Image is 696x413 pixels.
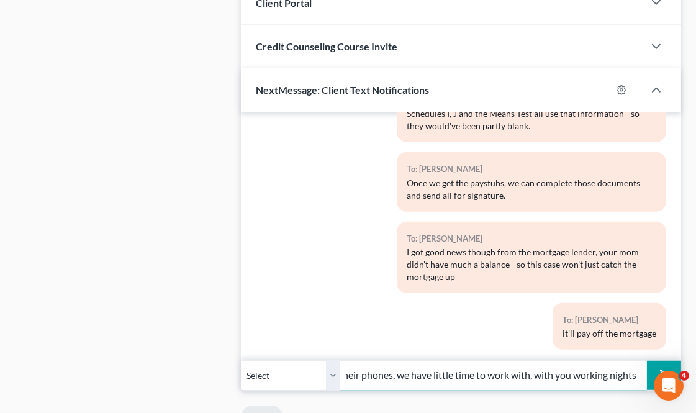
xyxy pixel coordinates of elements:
[679,371,689,381] span: 4
[340,360,646,391] input: Say something...
[256,84,429,96] span: NextMessage: Client Text Notifications
[407,162,656,176] div: To: [PERSON_NAME]
[563,327,656,340] div: it'll pay off the mortgage
[407,107,656,132] div: Schedules I, J and the Means Test all use that information - so they would've been partly blank.
[256,40,397,52] span: Credit Counseling Course Invite
[654,371,684,401] iframe: Intercom live chat
[407,232,656,246] div: To: [PERSON_NAME]
[563,313,656,327] div: To: [PERSON_NAME]
[407,177,656,202] div: Once we get the paystubs, we can complete those documents and send all for signature.
[407,246,656,283] div: I got good news though from the mortgage lender, your mom didn't have much a balance - so this ca...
